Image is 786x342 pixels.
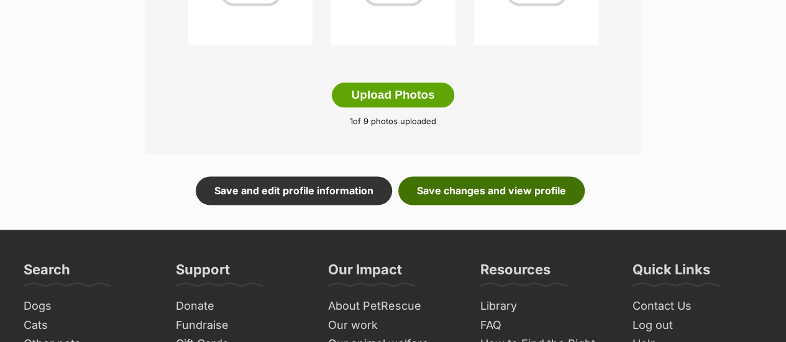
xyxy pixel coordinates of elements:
[332,83,454,107] button: Upload Photos
[628,297,767,316] a: Contact Us
[633,261,710,286] h3: Quick Links
[475,297,615,316] a: Library
[171,297,311,316] a: Donate
[350,116,353,126] span: 1
[176,261,230,286] h3: Support
[196,176,392,205] a: Save and edit profile information
[24,261,70,286] h3: Search
[475,316,615,335] a: FAQ
[480,261,551,286] h3: Resources
[19,316,158,335] a: Cats
[163,115,623,128] p: of 9 photos uploaded
[628,316,767,335] a: Log out
[171,316,311,335] a: Fundraise
[398,176,585,205] a: Save changes and view profile
[19,297,158,316] a: Dogs
[323,297,463,316] a: About PetRescue
[323,316,463,335] a: Our work
[328,261,402,286] h3: Our Impact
